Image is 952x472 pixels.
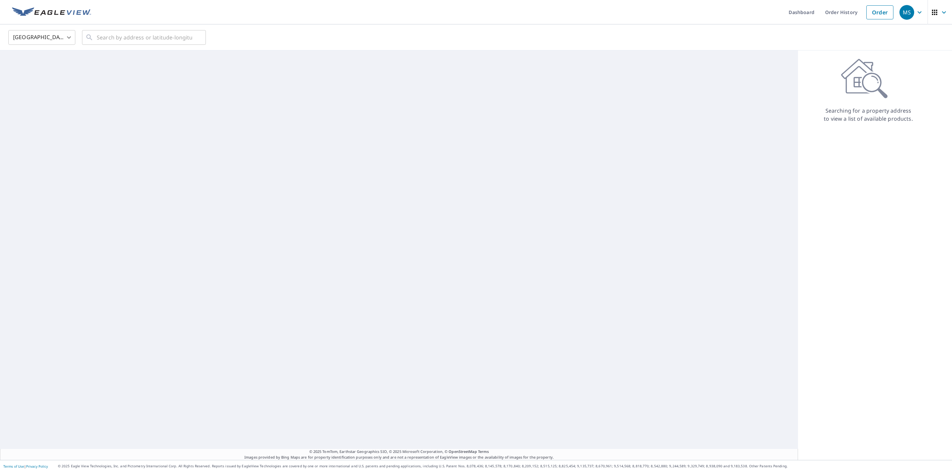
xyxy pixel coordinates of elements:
p: | [3,464,48,468]
a: Order [866,5,893,19]
a: Terms of Use [3,464,24,469]
input: Search by address or latitude-longitude [97,28,192,47]
div: MS [899,5,914,20]
div: [GEOGRAPHIC_DATA] [8,28,75,47]
a: OpenStreetMap [449,449,477,454]
a: Privacy Policy [26,464,48,469]
span: © 2025 TomTom, Earthstar Geographics SIO, © 2025 Microsoft Corporation, © [309,449,489,455]
p: © 2025 Eagle View Technologies, Inc. and Pictometry International Corp. All Rights Reserved. Repo... [58,464,949,469]
img: EV Logo [12,7,91,17]
p: Searching for a property address to view a list of available products. [823,107,913,123]
a: Terms [478,449,489,454]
